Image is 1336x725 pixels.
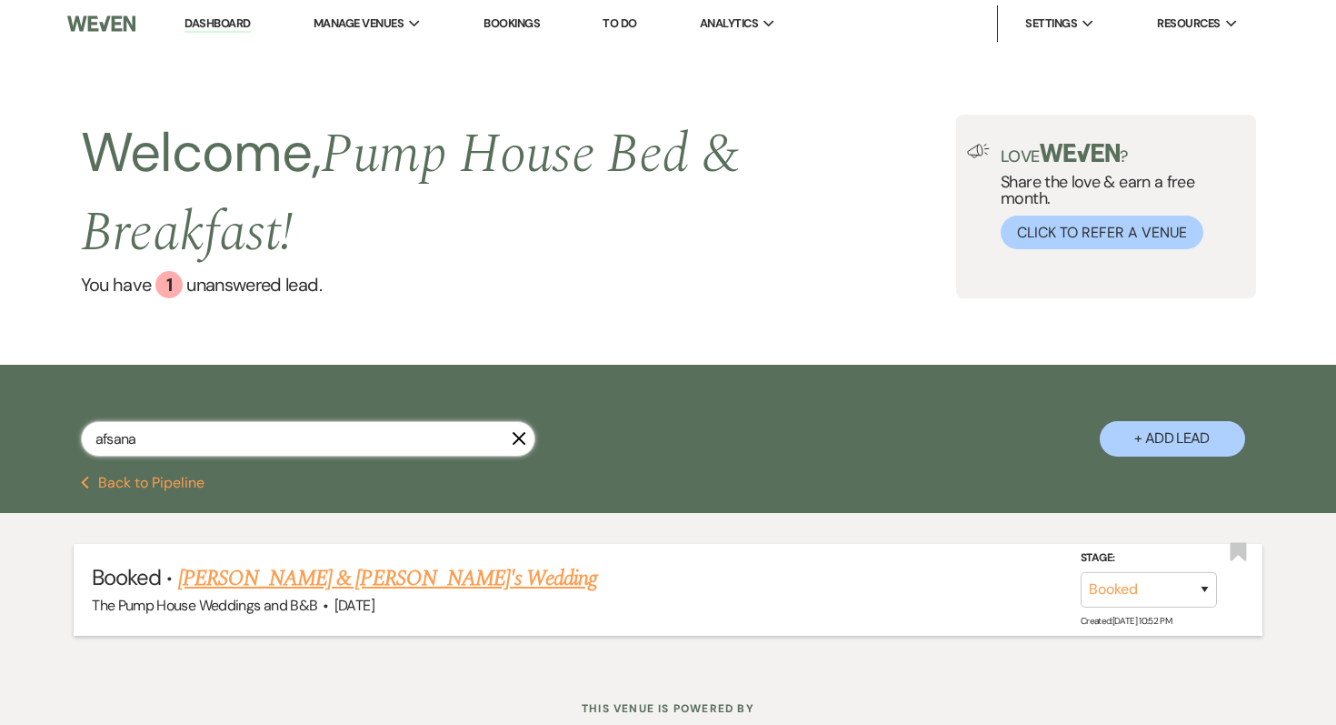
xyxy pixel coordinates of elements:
[67,5,135,43] img: Weven Logo
[990,144,1244,249] div: Share the love & earn a free month.
[81,421,535,457] input: Search by name, event date, email address or phone number
[334,596,374,615] span: [DATE]
[700,15,758,33] span: Analytics
[1100,421,1245,457] button: + Add Lead
[184,15,250,33] a: Dashboard
[1157,15,1220,33] span: Resources
[92,563,161,591] span: Booked
[1001,216,1203,249] button: Click to Refer a Venue
[178,562,598,595] a: [PERSON_NAME] & [PERSON_NAME]'s Wedding
[92,596,317,615] span: The Pump House Weddings and B&B
[81,113,741,275] span: Pump House Bed & Breakfast !
[81,476,205,490] button: Back to Pipeline
[1040,144,1121,162] img: weven-logo-green.svg
[484,15,540,31] a: Bookings
[155,271,183,298] div: 1
[1081,549,1217,569] label: Stage:
[1001,144,1244,165] p: Love ?
[81,271,957,298] a: You have 1 unanswered lead.
[1025,15,1077,33] span: Settings
[967,144,990,158] img: loud-speaker-illustration.svg
[1081,615,1171,627] span: Created: [DATE] 10:52 PM
[603,15,636,31] a: To Do
[314,15,404,33] span: Manage Venues
[81,115,957,271] h2: Welcome,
